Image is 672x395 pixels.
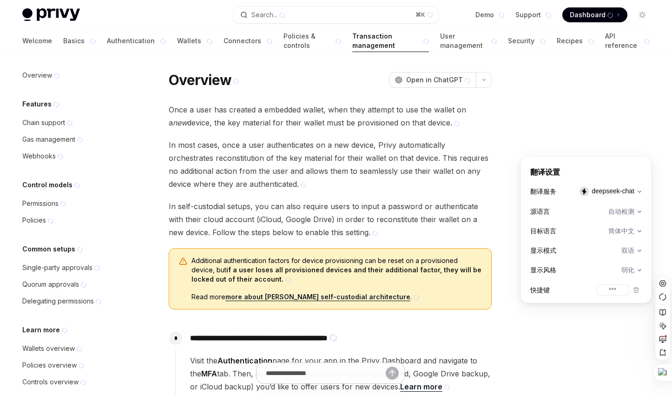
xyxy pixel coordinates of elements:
[169,103,492,129] span: Once a user has created a embedded wallet, when they attempt to use the wallet on a device, the k...
[386,367,399,380] button: Send message
[169,72,239,88] h1: Overview
[15,357,134,374] a: Policies overview
[15,276,134,293] a: Quorum approvals
[169,200,492,239] span: In self-custodial setups, you can also require users to input a password or authenticate with the...
[178,257,188,266] svg: Warning
[283,30,341,52] a: Policies & controls
[177,30,212,52] a: Wallets
[22,279,86,290] div: Quorum approvals
[15,293,134,309] a: Delegating permissions
[107,30,166,52] a: Authentication
[225,293,410,301] a: more about [PERSON_NAME] self-custodial architecture
[15,148,134,165] a: Webhooks
[15,195,134,212] a: Permissions
[22,343,82,354] div: Wallets overview
[22,30,52,52] a: Welcome
[217,356,272,365] strong: Authentication
[22,134,83,145] div: Gas management
[22,296,101,307] div: Delegating permissions
[635,7,650,22] button: Toggle dark mode
[352,30,429,52] a: Transaction management
[557,30,594,52] a: Recipes
[224,30,272,52] a: Connectors
[562,7,627,22] a: Dashboard
[15,114,134,131] a: Chain support
[191,266,481,283] strong: if a user loses all provisioned devices and their additional factor, they will be locked out of t...
[15,259,134,276] a: Single-party approvals
[191,292,482,302] span: Read more .
[169,138,492,191] span: In most cases, once a user authenticates on a new device, Privy automatically orchestrates recons...
[475,10,504,20] a: Demo
[15,374,134,390] a: Controls overview
[22,8,80,21] img: light logo
[22,179,80,191] h5: Control models
[515,10,551,20] a: Support
[22,262,100,273] div: Single-party approvals
[570,10,613,20] span: Dashboard
[22,151,63,162] div: Webhooks
[22,70,59,81] div: Overview
[15,67,134,84] a: Overview
[191,256,482,284] span: Additional authentication factors for device provisioning can be reset on a provisioned device, but
[440,30,497,52] a: User management
[234,7,438,23] button: Open search
[15,340,134,357] a: Wallets overview
[22,117,72,128] div: Chain support
[389,72,476,88] button: Open in ChatGPT
[266,363,386,383] input: Ask a question...
[22,360,84,371] div: Policies overview
[15,212,134,229] a: Policies
[63,30,96,52] a: Basics
[605,30,650,52] a: API reference
[406,75,470,85] span: Open in ChatGPT
[22,215,53,226] div: Policies
[173,118,187,127] em: new
[22,198,66,209] div: Permissions
[22,324,67,336] h5: Learn more
[508,30,546,52] a: Security
[15,131,134,148] a: Gas management
[22,99,59,110] h5: Features
[415,11,433,19] span: ⌘ K
[22,244,83,255] h5: Common setups
[190,354,491,393] span: Visit the page for your app in the Privy Dashboard and navigate to the tab. Then, select the auth...
[251,9,285,20] div: Search...
[22,376,86,388] div: Controls overview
